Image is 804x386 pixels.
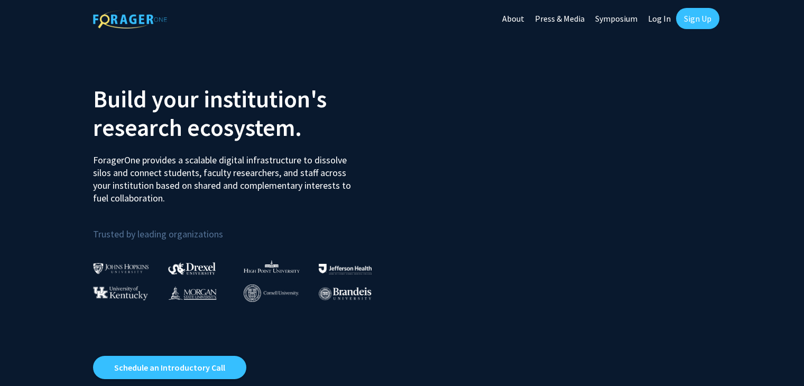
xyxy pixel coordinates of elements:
img: Thomas Jefferson University [319,264,372,274]
p: Trusted by leading organizations [93,213,394,242]
img: ForagerOne Logo [93,10,167,29]
img: High Point University [244,260,300,273]
img: Cornell University [244,284,299,302]
a: Opens in a new tab [93,356,246,379]
img: Johns Hopkins University [93,263,149,274]
img: University of Kentucky [93,286,148,300]
a: Sign Up [676,8,719,29]
p: ForagerOne provides a scalable digital infrastructure to dissolve silos and connect students, fac... [93,146,358,205]
img: Drexel University [168,262,216,274]
img: Morgan State University [168,286,217,300]
h2: Build your institution's research ecosystem. [93,85,394,142]
img: Brandeis University [319,287,372,300]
